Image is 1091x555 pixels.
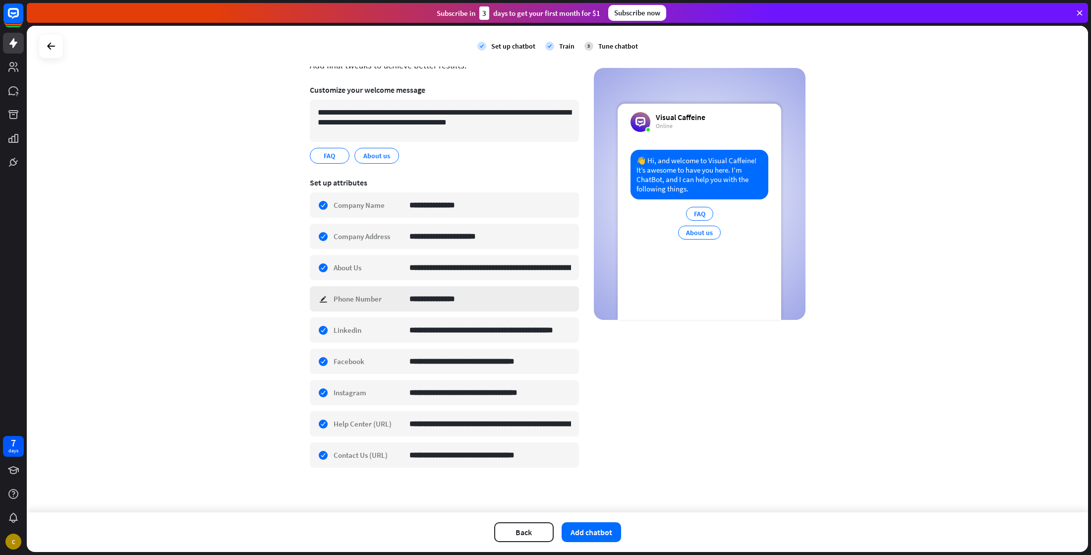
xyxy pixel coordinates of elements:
[8,4,38,34] button: Open LiveChat chat widget
[686,207,713,221] div: FAQ
[310,85,579,95] div: Customize your welcome message
[545,42,554,51] i: check
[656,112,705,122] div: Visual Caffeine
[559,42,574,51] div: Train
[5,534,21,550] div: C
[8,447,18,454] div: days
[491,42,535,51] div: Set up chatbot
[477,42,486,51] i: check
[584,42,593,51] div: 3
[479,6,489,20] div: 3
[362,150,391,161] span: About us
[3,436,24,457] a: 7 days
[562,522,621,542] button: Add chatbot
[437,6,600,20] div: Subscribe in days to get your first month for $1
[598,42,638,51] div: Tune chatbot
[11,438,16,447] div: 7
[608,5,666,21] div: Subscribe now
[656,122,705,130] div: Online
[631,150,768,199] div: 👋 Hi, and welcome to Visual Caffeine! It’s awesome to have you here. I’m ChatBot, and I can help ...
[494,522,554,542] button: Back
[678,226,721,240] div: About us
[310,178,579,187] div: Set up attributes
[323,150,336,161] span: FAQ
